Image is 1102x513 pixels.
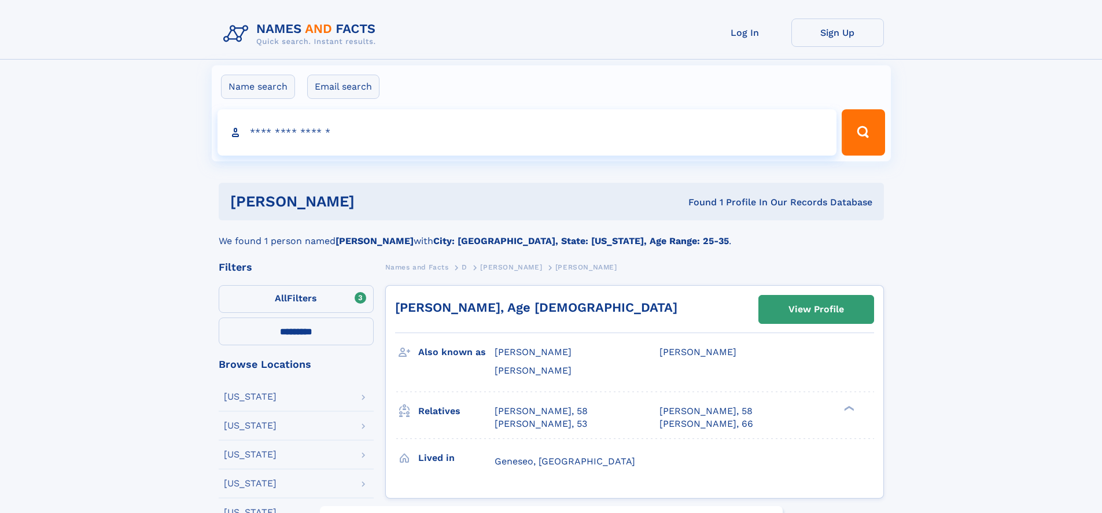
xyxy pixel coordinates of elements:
[230,194,522,209] h1: [PERSON_NAME]
[495,418,587,430] a: [PERSON_NAME], 53
[395,300,677,315] a: [PERSON_NAME], Age [DEMOGRAPHIC_DATA]
[791,19,884,47] a: Sign Up
[495,365,572,376] span: [PERSON_NAME]
[842,109,884,156] button: Search Button
[480,263,542,271] span: [PERSON_NAME]
[219,285,374,313] label: Filters
[418,342,495,362] h3: Also known as
[433,235,729,246] b: City: [GEOGRAPHIC_DATA], State: [US_STATE], Age Range: 25-35
[224,421,277,430] div: [US_STATE]
[462,263,467,271] span: D
[221,75,295,99] label: Name search
[495,346,572,357] span: [PERSON_NAME]
[275,293,287,304] span: All
[699,19,791,47] a: Log In
[218,109,837,156] input: search input
[759,296,874,323] a: View Profile
[659,418,753,430] a: [PERSON_NAME], 66
[336,235,414,246] b: [PERSON_NAME]
[418,448,495,468] h3: Lived in
[219,262,374,272] div: Filters
[659,405,753,418] a: [PERSON_NAME], 58
[385,260,449,274] a: Names and Facts
[462,260,467,274] a: D
[224,392,277,401] div: [US_STATE]
[480,260,542,274] a: [PERSON_NAME]
[495,456,635,467] span: Geneseo, [GEOGRAPHIC_DATA]
[219,359,374,370] div: Browse Locations
[521,196,872,209] div: Found 1 Profile In Our Records Database
[495,405,588,418] a: [PERSON_NAME], 58
[224,479,277,488] div: [US_STATE]
[224,450,277,459] div: [US_STATE]
[555,263,617,271] span: [PERSON_NAME]
[659,346,736,357] span: [PERSON_NAME]
[219,19,385,50] img: Logo Names and Facts
[788,296,844,323] div: View Profile
[307,75,379,99] label: Email search
[841,404,855,412] div: ❯
[418,401,495,421] h3: Relatives
[219,220,884,248] div: We found 1 person named with .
